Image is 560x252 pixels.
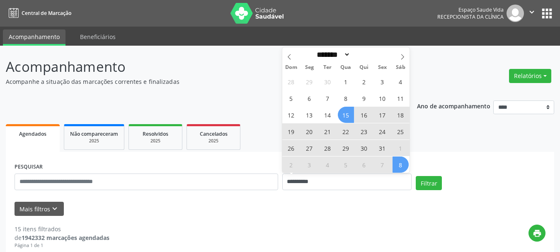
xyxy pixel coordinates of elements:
[338,73,354,90] span: Outubro 1, 2025
[507,5,524,22] img: img
[6,77,390,86] p: Acompanhe a situação das marcações correntes e finalizadas
[301,107,318,123] span: Outubro 13, 2025
[437,6,504,13] div: Espaço Saude Vida
[301,90,318,106] span: Outubro 6, 2025
[135,138,176,144] div: 2025
[393,73,409,90] span: Outubro 4, 2025
[337,65,355,70] span: Qua
[283,157,299,173] span: Novembro 2, 2025
[283,140,299,156] span: Outubro 26, 2025
[416,176,442,190] button: Filtrar
[393,157,409,173] span: Novembro 8, 2025
[374,90,390,106] span: Outubro 10, 2025
[193,138,234,144] div: 2025
[373,65,391,70] span: Sex
[70,130,118,137] span: Não compareceram
[301,140,318,156] span: Outubro 27, 2025
[320,90,336,106] span: Outubro 7, 2025
[528,225,545,242] button: print
[374,140,390,156] span: Outubro 31, 2025
[320,157,336,173] span: Novembro 4, 2025
[374,157,390,173] span: Novembro 7, 2025
[393,90,409,106] span: Outubro 11, 2025
[19,130,46,137] span: Agendados
[283,107,299,123] span: Outubro 12, 2025
[524,5,540,22] button: 
[143,130,168,137] span: Resolvidos
[15,233,109,242] div: de
[15,225,109,233] div: 15 itens filtrados
[301,73,318,90] span: Setembro 29, 2025
[356,157,372,173] span: Novembro 6, 2025
[318,65,337,70] span: Ter
[374,107,390,123] span: Outubro 17, 2025
[15,202,64,216] button: Mais filtroskeyboard_arrow_down
[320,107,336,123] span: Outubro 14, 2025
[356,140,372,156] span: Outubro 30, 2025
[338,90,354,106] span: Outubro 8, 2025
[356,123,372,139] span: Outubro 23, 2025
[540,6,554,21] button: apps
[338,107,354,123] span: Outubro 15, 2025
[391,65,410,70] span: Sáb
[437,13,504,20] span: Recepcionista da clínica
[74,29,121,44] a: Beneficiários
[393,123,409,139] span: Outubro 25, 2025
[282,65,301,70] span: Dom
[338,140,354,156] span: Outubro 29, 2025
[509,69,551,83] button: Relatórios
[6,6,71,20] a: Central de Marcação
[22,234,109,242] strong: 1942332 marcações agendadas
[374,123,390,139] span: Outubro 24, 2025
[393,140,409,156] span: Novembro 1, 2025
[301,123,318,139] span: Outubro 20, 2025
[15,161,43,174] label: PESQUISAR
[200,130,228,137] span: Cancelados
[22,10,71,17] span: Central de Marcação
[350,50,378,59] input: Year
[314,50,351,59] select: Month
[356,90,372,106] span: Outubro 9, 2025
[320,140,336,156] span: Outubro 28, 2025
[527,7,536,17] i: 
[283,73,299,90] span: Setembro 28, 2025
[393,107,409,123] span: Outubro 18, 2025
[3,29,65,46] a: Acompanhamento
[356,107,372,123] span: Outubro 16, 2025
[6,56,390,77] p: Acompanhamento
[15,242,109,249] div: Página 1 de 1
[300,65,318,70] span: Seg
[355,65,373,70] span: Qui
[338,157,354,173] span: Novembro 5, 2025
[283,123,299,139] span: Outubro 19, 2025
[320,73,336,90] span: Setembro 30, 2025
[338,123,354,139] span: Outubro 22, 2025
[320,123,336,139] span: Outubro 21, 2025
[356,73,372,90] span: Outubro 2, 2025
[301,157,318,173] span: Novembro 3, 2025
[50,204,59,213] i: keyboard_arrow_down
[533,229,542,238] i: print
[417,100,490,111] p: Ano de acompanhamento
[70,138,118,144] div: 2025
[374,73,390,90] span: Outubro 3, 2025
[283,90,299,106] span: Outubro 5, 2025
